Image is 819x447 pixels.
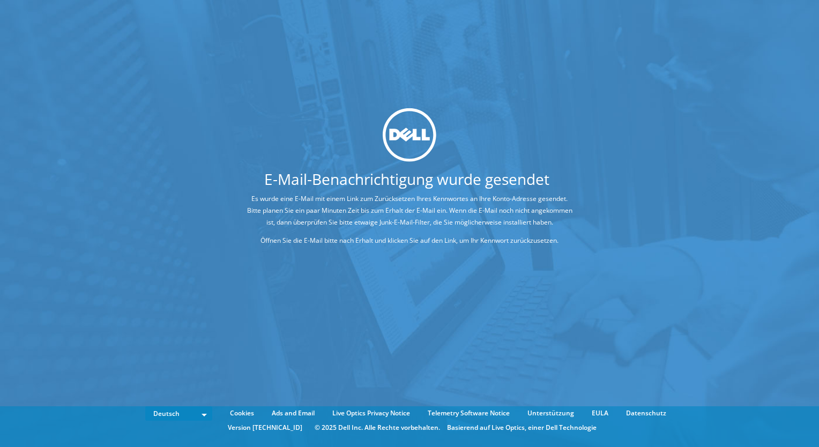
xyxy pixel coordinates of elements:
[245,235,574,247] p: Öffnen Sie die E-Mail bitte nach Erhalt und klicken Sie auf den Link, um Ihr Kennwort zurückzuset...
[324,407,418,419] a: Live Optics Privacy Notice
[420,407,518,419] a: Telemetry Software Notice
[245,193,574,228] p: Es wurde eine E-Mail mit einem Link zum Zurücksetzen Ihres Kennwortes an Ihre Konto-Adresse gesen...
[618,407,674,419] a: Datenschutz
[222,422,308,434] li: Version [TECHNICAL_ID]
[447,422,597,434] li: Basierend auf Live Optics, einer Dell Technologie
[309,422,445,434] li: © 2025 Dell Inc. Alle Rechte vorbehalten.
[383,108,436,161] img: dell_svg_logo.svg
[519,407,582,419] a: Unterstützung
[584,407,616,419] a: EULA
[264,407,323,419] a: Ads and Email
[205,172,609,187] h1: E-Mail-Benachrichtigung wurde gesendet
[222,407,262,419] a: Cookies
